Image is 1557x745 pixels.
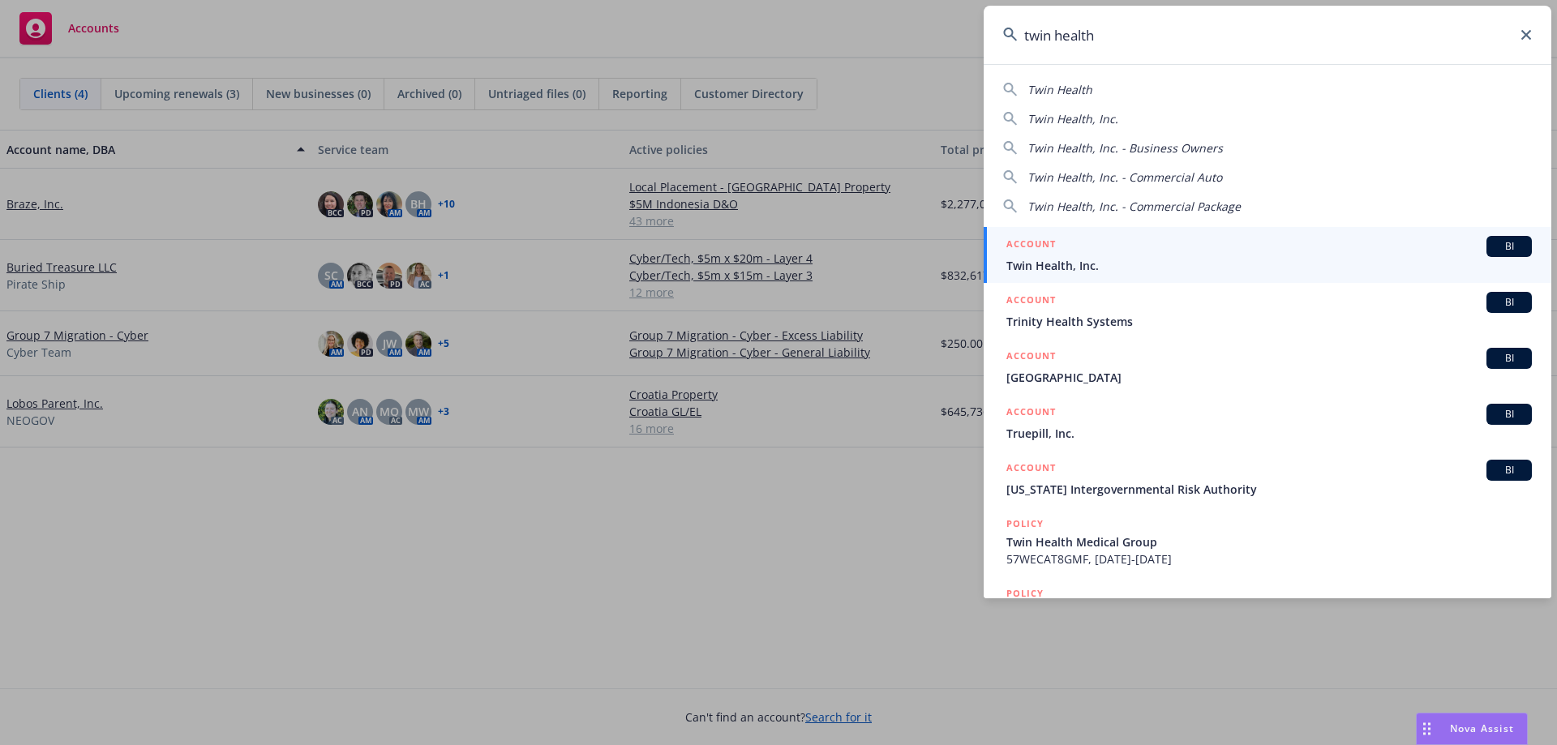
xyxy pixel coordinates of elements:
span: Twin Health, Inc. - Commercial Auto [1027,169,1222,185]
div: Drag to move [1417,713,1437,744]
h5: POLICY [1006,585,1044,602]
h5: ACCOUNT [1006,292,1056,311]
span: BI [1493,295,1525,310]
a: ACCOUNTBITruepill, Inc. [984,395,1551,451]
span: Nova Assist [1450,721,1514,735]
span: 57WECAT8GMF, [DATE]-[DATE] [1006,550,1532,567]
span: BI [1493,351,1525,366]
button: Nova Assist [1416,713,1528,745]
span: BI [1493,407,1525,422]
a: ACCOUNTBITwin Health, Inc. [984,227,1551,283]
h5: ACCOUNT [1006,348,1056,367]
span: Twin Health, Inc. - Commercial Package [1027,199,1241,214]
a: ACCOUNTBI[US_STATE] Intergovernmental Risk Authority [984,451,1551,507]
a: POLICYTwin Health Medical Group57WECAT8GMF, [DATE]-[DATE] [984,507,1551,576]
span: Twin Health, Inc. [1027,111,1118,126]
a: ACCOUNTBITrinity Health Systems [984,283,1551,339]
span: Twin Health [1027,82,1092,97]
span: [US_STATE] Intergovernmental Risk Authority [1006,481,1532,498]
a: ACCOUNTBI[GEOGRAPHIC_DATA] [984,339,1551,395]
span: BI [1493,463,1525,477]
span: Twin Health Medical Group [1006,533,1532,550]
span: Trinity Health Systems [1006,313,1532,330]
span: Truepill, Inc. [1006,425,1532,442]
span: Twin Health, Inc. [1006,257,1532,274]
span: BI [1493,239,1525,254]
h5: ACCOUNT [1006,460,1056,479]
span: [GEOGRAPHIC_DATA] [1006,369,1532,386]
input: Search... [984,6,1551,64]
span: Twin Health, Inc. - Business Owners [1027,140,1223,156]
h5: POLICY [1006,516,1044,532]
h5: ACCOUNT [1006,404,1056,423]
a: POLICY [984,576,1551,646]
h5: ACCOUNT [1006,236,1056,255]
